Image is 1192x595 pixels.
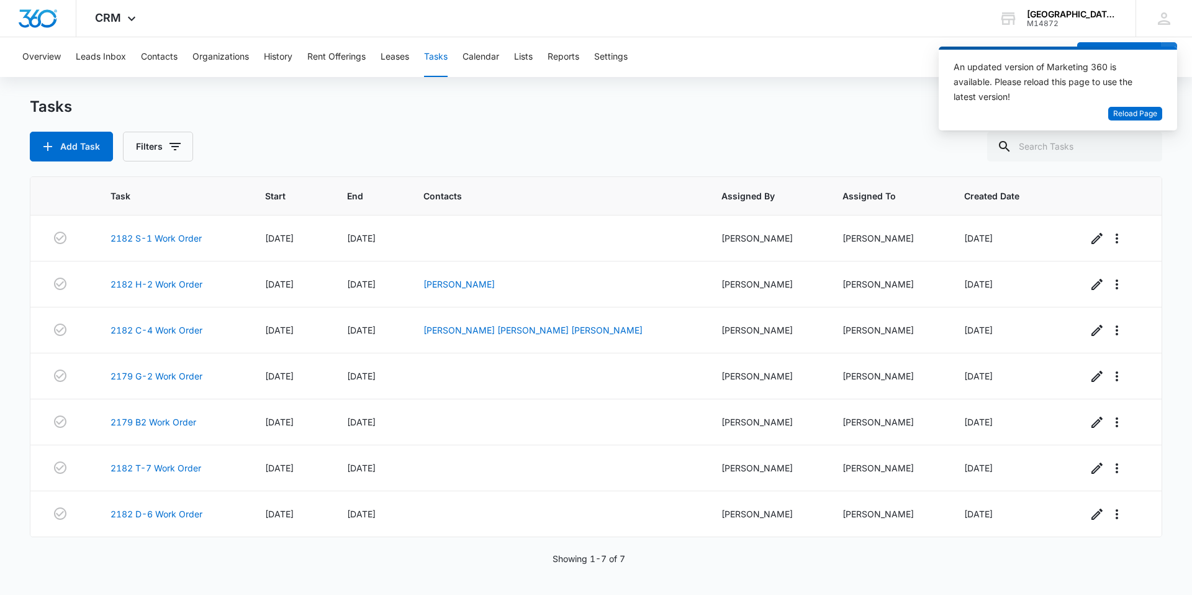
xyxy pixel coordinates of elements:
span: Assigned To [842,189,916,202]
span: Task [111,189,217,202]
div: account id [1027,19,1117,28]
button: Reload Page [1108,107,1162,121]
button: Calendar [463,37,499,77]
div: [PERSON_NAME] [842,370,934,383]
a: 2182 T-7 Work Order [111,461,201,475]
span: Assigned By [721,189,795,202]
a: 2179 G-2 Work Order [111,370,202,383]
button: Tasks [424,37,448,77]
span: [DATE] [265,463,294,473]
button: History [264,37,292,77]
span: [DATE] [347,463,376,473]
span: [DATE] [347,233,376,243]
span: [DATE] [265,371,294,381]
span: [DATE] [964,417,993,427]
span: CRM [95,11,121,24]
span: [DATE] [265,417,294,427]
button: Overview [22,37,61,77]
div: [PERSON_NAME] [721,370,813,383]
span: Reload Page [1113,108,1157,120]
span: End [347,189,376,202]
span: [DATE] [265,233,294,243]
button: Leases [381,37,409,77]
button: Lists [514,37,533,77]
div: [PERSON_NAME] [842,278,934,291]
a: [PERSON_NAME] [PERSON_NAME] [PERSON_NAME] [423,325,643,335]
div: [PERSON_NAME] [721,278,813,291]
span: Contacts [423,189,674,202]
button: Reports [548,37,579,77]
a: 2182 S-1 Work Order [111,232,202,245]
div: [PERSON_NAME] [842,507,934,520]
span: [DATE] [265,325,294,335]
div: [PERSON_NAME] [842,232,934,245]
div: An updated version of Marketing 360 is available. Please reload this page to use the latest version! [954,60,1147,104]
span: [DATE] [347,279,376,289]
div: [PERSON_NAME] [842,416,934,429]
div: [PERSON_NAME] [721,232,813,245]
span: [DATE] [265,509,294,519]
div: [PERSON_NAME] [721,507,813,520]
button: Contacts [141,37,178,77]
div: [PERSON_NAME] [721,324,813,337]
span: [DATE] [964,325,993,335]
div: [PERSON_NAME] [842,324,934,337]
a: 2179 B2 Work Order [111,416,196,429]
a: [PERSON_NAME] [423,279,495,289]
button: Rent Offerings [307,37,366,77]
span: [DATE] [347,325,376,335]
span: Start [265,189,299,202]
h1: Tasks [30,98,72,116]
a: 2182 H-2 Work Order [111,278,202,291]
a: 2182 D-6 Work Order [111,507,202,520]
div: [PERSON_NAME] [721,461,813,475]
span: [DATE] [964,371,993,381]
div: account name [1027,9,1117,19]
button: Add Task [30,132,113,161]
button: Filters [123,132,193,161]
span: [DATE] [964,509,993,519]
p: Showing 1-7 of 7 [553,552,625,565]
button: Settings [594,37,628,77]
button: Leads Inbox [76,37,126,77]
span: Created Date [964,189,1040,202]
a: 2182 C-4 Work Order [111,324,202,337]
input: Search Tasks [987,132,1162,161]
span: [DATE] [347,509,376,519]
div: [PERSON_NAME] [842,461,934,475]
span: [DATE] [964,233,993,243]
button: Add Contact [1077,42,1161,72]
span: [DATE] [347,417,376,427]
span: [DATE] [964,463,993,473]
span: [DATE] [265,279,294,289]
div: [PERSON_NAME] [721,416,813,429]
button: Organizations [192,37,249,77]
span: [DATE] [964,279,993,289]
span: [DATE] [347,371,376,381]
